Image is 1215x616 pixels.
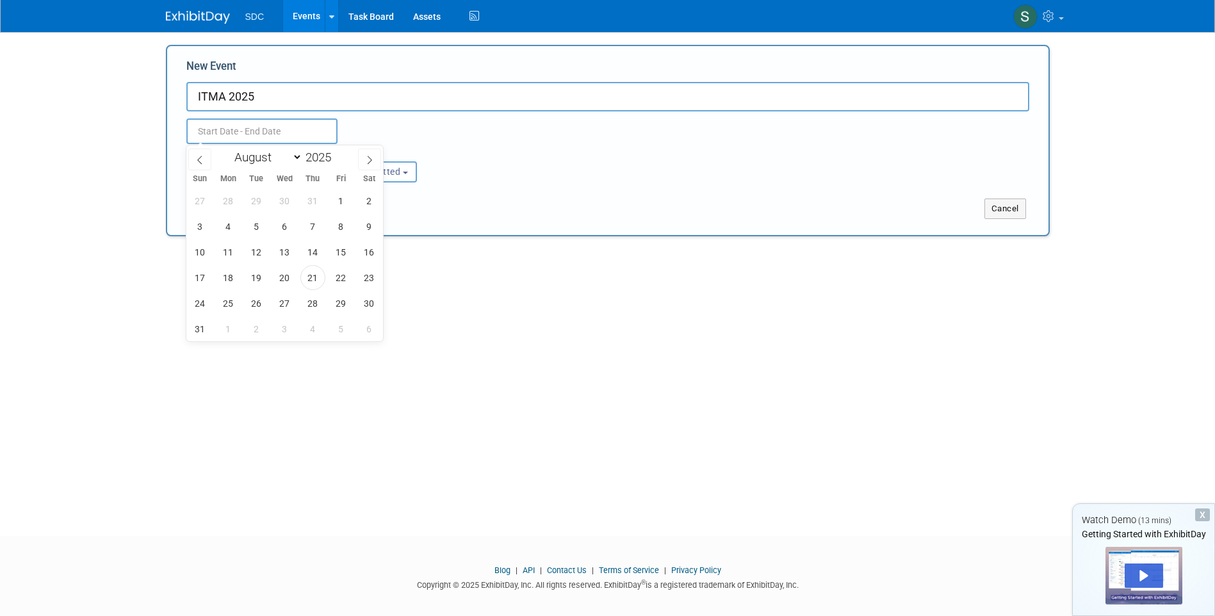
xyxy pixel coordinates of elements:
button: Cancel [984,199,1026,219]
span: July 28, 2025 [216,188,241,213]
span: August 28, 2025 [300,291,325,316]
span: September 4, 2025 [300,316,325,341]
span: August 13, 2025 [272,239,297,264]
span: Sat [355,175,383,183]
span: August 30, 2025 [357,291,382,316]
span: July 30, 2025 [272,188,297,213]
span: August 26, 2025 [244,291,269,316]
span: Mon [214,175,242,183]
span: SDC [245,12,265,22]
span: August 10, 2025 [188,239,213,264]
div: Play [1125,563,1163,588]
span: Wed [270,175,298,183]
span: August 12, 2025 [244,239,269,264]
span: August 21, 2025 [300,265,325,290]
span: July 29, 2025 [244,188,269,213]
a: Privacy Policy [671,565,721,575]
span: August 16, 2025 [357,239,382,264]
div: Watch Demo [1073,514,1214,527]
span: September 5, 2025 [329,316,354,341]
a: Blog [494,565,510,575]
img: ExhibitDay [166,11,230,24]
div: Getting Started with ExhibitDay [1073,528,1214,540]
span: August 23, 2025 [357,265,382,290]
span: | [512,565,521,575]
a: Contact Us [547,565,587,575]
span: August 17, 2025 [188,265,213,290]
span: August 8, 2025 [329,214,354,239]
span: August 1, 2025 [329,188,354,213]
span: (13 mins) [1138,516,1171,525]
span: August 19, 2025 [244,265,269,290]
span: August 22, 2025 [329,265,354,290]
a: Terms of Service [599,565,659,575]
span: August 4, 2025 [216,214,241,239]
span: September 1, 2025 [216,316,241,341]
span: Fri [327,175,355,183]
span: August 9, 2025 [357,214,382,239]
span: August 6, 2025 [272,214,297,239]
span: | [661,565,669,575]
span: September 2, 2025 [244,316,269,341]
div: Participation: [330,144,454,161]
span: September 3, 2025 [272,316,297,341]
span: August 24, 2025 [188,291,213,316]
span: August 18, 2025 [216,265,241,290]
label: New Event [186,59,236,79]
img: Shelley Hollingdrake [1013,4,1038,29]
span: Tue [242,175,270,183]
span: July 27, 2025 [188,188,213,213]
span: August 11, 2025 [216,239,241,264]
input: Year [302,150,341,165]
span: August 7, 2025 [300,214,325,239]
span: August 3, 2025 [188,214,213,239]
span: | [589,565,597,575]
span: August 29, 2025 [329,291,354,316]
span: September 6, 2025 [357,316,382,341]
sup: ® [641,579,646,586]
div: Dismiss [1195,508,1210,521]
span: August 20, 2025 [272,265,297,290]
span: August 2, 2025 [357,188,382,213]
span: | [537,565,545,575]
input: Name of Trade Show / Conference [186,82,1029,111]
span: Thu [298,175,327,183]
span: July 31, 2025 [300,188,325,213]
span: August 14, 2025 [300,239,325,264]
span: Sun [186,175,215,183]
span: August 27, 2025 [272,291,297,316]
span: August 15, 2025 [329,239,354,264]
input: Start Date - End Date [186,118,338,144]
span: August 31, 2025 [188,316,213,341]
div: Attendance / Format: [186,144,311,161]
a: API [523,565,535,575]
span: August 5, 2025 [244,214,269,239]
select: Month [229,149,302,165]
span: August 25, 2025 [216,291,241,316]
